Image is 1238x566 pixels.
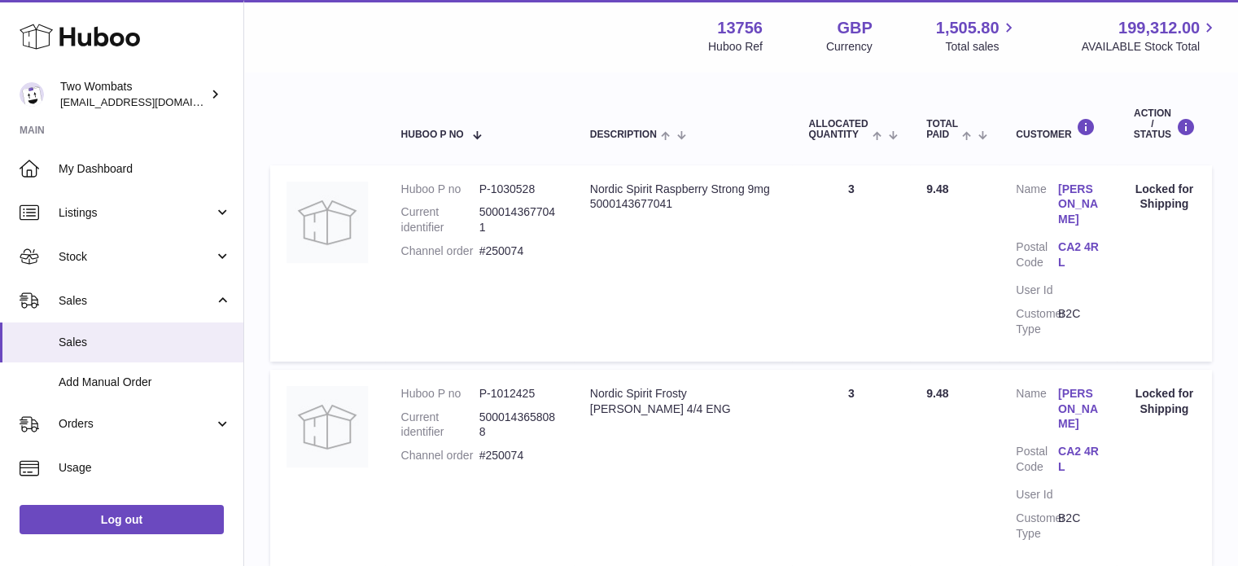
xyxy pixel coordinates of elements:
[926,182,948,195] span: 9.48
[717,17,763,39] strong: 13756
[926,387,948,400] span: 9.48
[59,375,231,390] span: Add Manual Order
[479,204,558,235] dd: 5000143677041
[1081,39,1218,55] span: AVAILABLE Stock Total
[808,119,868,140] span: ALLOCATED Quantity
[479,182,558,197] dd: P-1030528
[826,39,873,55] div: Currency
[1133,108,1196,141] div: Action / Status
[792,370,910,566] td: 3
[59,460,231,476] span: Usage
[1016,306,1058,337] dt: Customer Type
[945,39,1017,55] span: Total sales
[792,165,910,362] td: 3
[1118,17,1200,39] span: 199,312.00
[479,410,558,441] dd: 5000143658088
[1058,444,1100,475] a: CA2 4RL
[479,448,558,463] dd: #250074
[401,182,479,197] dt: Huboo P no
[590,386,776,417] div: Nordic Spirit Frosty [PERSON_NAME] 4/4 ENG
[1016,487,1058,502] dt: User Id
[60,79,207,110] div: Two Wombats
[479,386,558,401] dd: P-1012425
[936,17,1018,55] a: 1,505.80 Total sales
[20,505,224,534] a: Log out
[59,205,214,221] span: Listings
[287,386,368,467] img: no-photo.jpg
[1133,182,1196,213] div: Locked for Shipping
[401,129,464,140] span: Huboo P no
[479,244,558,259] dd: #250074
[1016,444,1058,479] dt: Postal Code
[1016,511,1058,542] dt: Customer Type
[936,17,1000,39] span: 1,505.80
[401,448,479,463] dt: Channel order
[287,182,368,263] img: no-photo.jpg
[1081,17,1218,55] a: 199,312.00 AVAILABLE Stock Total
[59,335,231,350] span: Sales
[1016,118,1100,140] div: Customer
[1133,386,1196,417] div: Locked for Shipping
[1058,511,1100,542] dd: B2C
[1016,239,1058,274] dt: Postal Code
[20,82,44,107] img: internalAdmin-13756@internal.huboo.com
[926,119,958,140] span: Total paid
[1058,306,1100,337] dd: B2C
[1058,386,1100,432] a: [PERSON_NAME]
[1016,283,1058,298] dt: User Id
[59,416,214,432] span: Orders
[590,129,657,140] span: Description
[708,39,763,55] div: Huboo Ref
[590,182,776,213] div: Nordic Spirit Raspberry Strong 9mg 5000143677041
[1016,182,1058,232] dt: Name
[60,95,239,108] span: [EMAIL_ADDRESS][DOMAIN_NAME]
[401,410,479,441] dt: Current identifier
[401,204,479,235] dt: Current identifier
[59,161,231,177] span: My Dashboard
[401,386,479,401] dt: Huboo P no
[837,17,872,39] strong: GBP
[401,244,479,259] dt: Channel order
[59,249,214,265] span: Stock
[59,293,214,309] span: Sales
[1058,239,1100,270] a: CA2 4RL
[1016,386,1058,437] dt: Name
[1058,182,1100,228] a: [PERSON_NAME]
